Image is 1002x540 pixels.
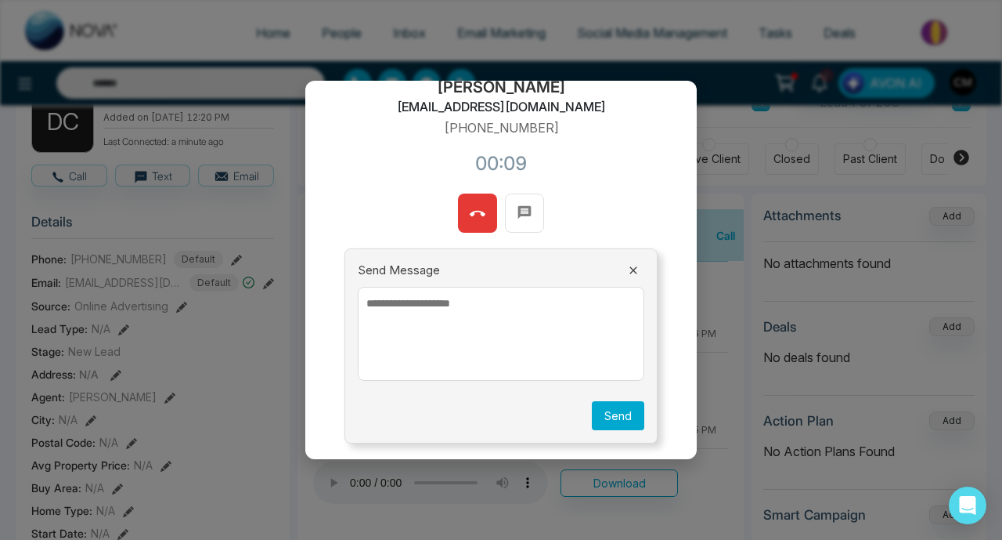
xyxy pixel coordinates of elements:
button: Send [592,401,644,430]
div: Open Intercom Messenger [949,487,986,524]
div: 00:09 [475,150,527,178]
span: Send Message [358,262,440,280]
h2: [PERSON_NAME] [437,78,566,96]
h2: [EMAIL_ADDRESS][DOMAIN_NAME] [397,100,606,114]
p: [PHONE_NUMBER] [444,118,559,137]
